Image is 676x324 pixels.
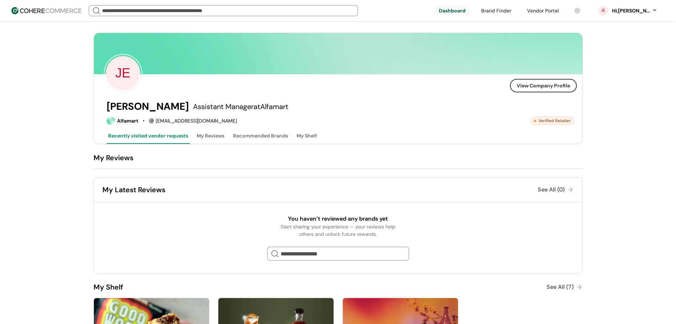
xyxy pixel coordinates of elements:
div: Start sharing your experience — your reviews help others and unlock future rewards. [276,223,401,238]
button: Hi,[PERSON_NAME] [611,7,658,15]
div: My Reviews [94,153,133,163]
div: Assistant Manager Alfamart [193,101,288,112]
div: [EMAIL_ADDRESS][DOMAIN_NAME] [149,117,237,125]
div: See All (0) [538,185,565,194]
button: My Reviews [195,129,226,144]
div: Alfamart [107,117,138,125]
button: Recommended Brands [231,129,289,144]
div: Verified Retailer [531,117,574,125]
svg: 0 percent [104,54,142,92]
img: Alfamart logo [107,117,115,125]
button: My Shelf [295,129,318,144]
svg: 0 percent [598,5,608,16]
div: [PERSON_NAME] [107,101,189,112]
span: at [254,102,260,111]
div: My Shelf [94,282,123,292]
div: Hi, [PERSON_NAME] [611,7,650,15]
button: Recently visited vendor requests [107,129,190,144]
img: Cohere Logo [11,7,81,14]
div: You haven’t reviewed any brands yet [288,215,388,223]
div: See All (7) [547,283,574,291]
button: View Company Profile [510,79,577,92]
div: My Latest Reviews [102,185,165,195]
